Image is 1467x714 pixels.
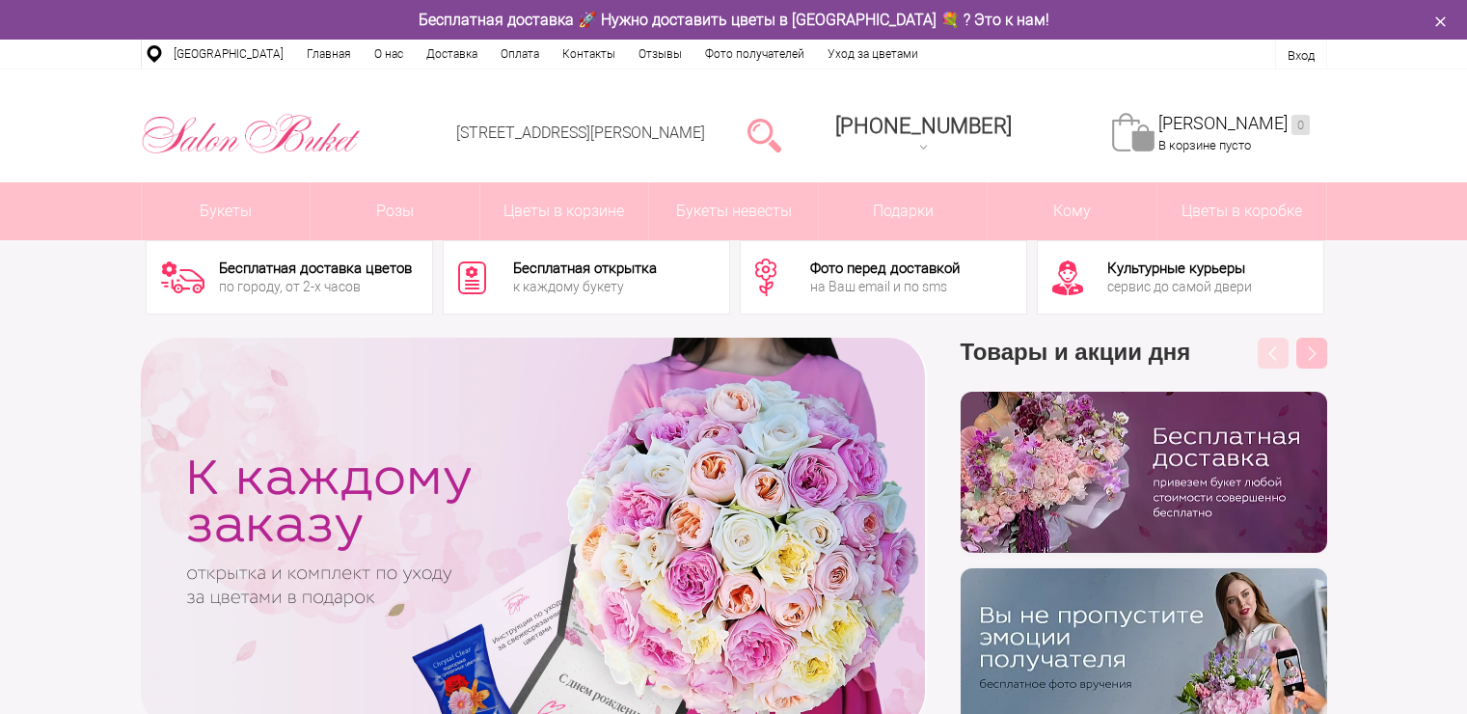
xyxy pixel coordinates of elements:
[415,40,489,69] a: Доставка
[810,280,960,293] div: на Ваш email и по sms
[1158,113,1310,135] a: [PERSON_NAME]
[810,261,960,276] div: Фото перед доставкой
[988,182,1156,240] span: Кому
[456,124,705,142] a: [STREET_ADDRESS][PERSON_NAME]
[1291,115,1310,135] ins: 0
[1107,261,1252,276] div: Культурные курьеры
[219,280,412,293] div: по городу, от 2-х часов
[513,261,657,276] div: Бесплатная открытка
[480,182,649,240] a: Цветы в корзине
[1296,338,1327,369] button: Next
[627,40,693,69] a: Отзывы
[311,182,479,240] a: Розы
[489,40,551,69] a: Оплата
[141,109,362,159] img: Цветы Нижний Новгород
[295,40,363,69] a: Главная
[816,40,930,69] a: Уход за цветами
[126,10,1342,30] div: Бесплатная доставка 🚀 Нужно доставить цветы в [GEOGRAPHIC_DATA] 💐 ? Это к нам!
[513,280,657,293] div: к каждому букету
[961,338,1327,392] h3: Товары и акции дня
[1158,138,1251,152] span: В корзине пусто
[219,261,412,276] div: Бесплатная доставка цветов
[819,182,988,240] a: Подарки
[961,392,1327,553] img: hpaj04joss48rwypv6hbykmvk1dj7zyr.png.webp
[1157,182,1326,240] a: Цветы в коробке
[162,40,295,69] a: [GEOGRAPHIC_DATA]
[1288,48,1315,63] a: Вход
[835,114,1012,138] span: [PHONE_NUMBER]
[142,182,311,240] a: Букеты
[649,182,818,240] a: Букеты невесты
[824,107,1023,162] a: [PHONE_NUMBER]
[551,40,627,69] a: Контакты
[693,40,816,69] a: Фото получателей
[1107,280,1252,293] div: сервис до самой двери
[363,40,415,69] a: О нас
